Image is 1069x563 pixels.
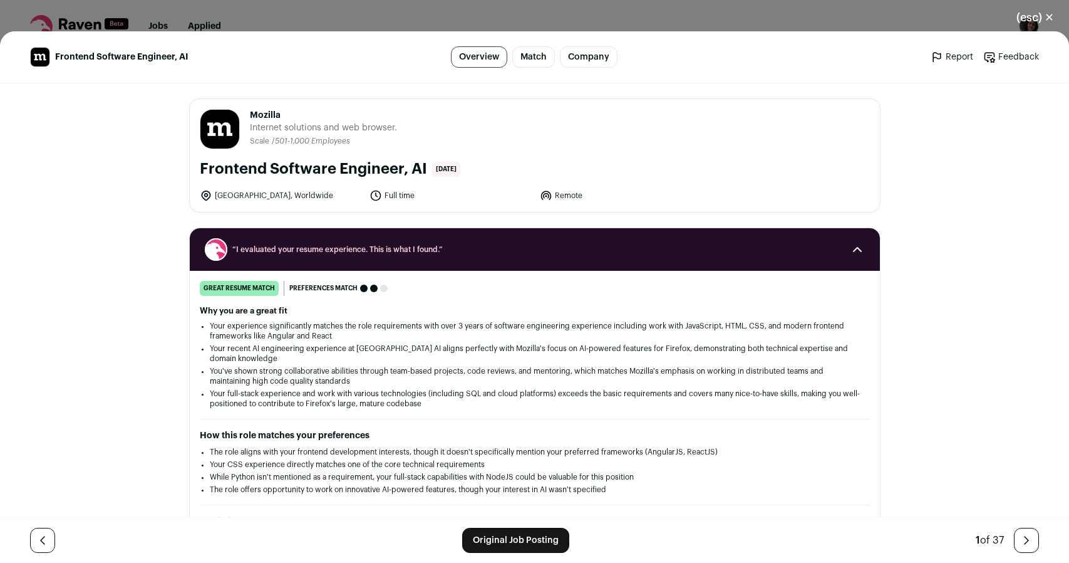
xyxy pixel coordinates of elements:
span: “I evaluated your resume experience. This is what I found.” [232,245,837,255]
li: Scale [250,137,272,146]
div: of 37 [976,533,1004,548]
li: The role offers opportunity to work on innovative AI-powered features, though your interest in AI... [210,485,860,495]
li: Your CSS experience directly matches one of the core technical requirements [210,460,860,470]
span: Mozilla [250,109,397,122]
a: Original Job Posting [462,528,569,553]
li: Remote [540,189,703,202]
a: Report [931,51,973,63]
h2: Maximize your resume [200,515,870,528]
li: Full time [369,189,532,202]
li: [GEOGRAPHIC_DATA], Worldwide [200,189,363,202]
a: Company [560,46,617,68]
span: Internet solutions and web browser. [250,122,397,134]
span: 501-1,000 Employees [275,137,350,145]
button: Close modal [1001,4,1069,31]
a: Overview [451,46,507,68]
li: Your recent AI engineering experience at [GEOGRAPHIC_DATA] AI aligns perfectly with Mozilla's foc... [210,344,860,364]
a: Feedback [983,51,1039,63]
a: Match [512,46,555,68]
li: / [272,137,350,146]
span: [DATE] [432,162,460,177]
li: The role aligns with your frontend development interests, though it doesn't specifically mention ... [210,447,860,457]
span: Preferences match [289,282,358,295]
span: 1 [976,535,980,545]
li: Your experience significantly matches the role requirements with over 3 years of software enginee... [210,321,860,341]
li: While Python isn't mentioned as a requirement, your full-stack capabilities with NodeJS could be ... [210,472,860,482]
img: ed6f39911129357e39051950c0635099861b11d33cdbe02a057c56aa8f195c9d [200,110,239,149]
img: ed6f39911129357e39051950c0635099861b11d33cdbe02a057c56aa8f195c9d [31,48,49,66]
span: Frontend Software Engineer, AI [55,51,188,63]
h2: Why you are a great fit [200,306,870,316]
li: Your full-stack experience and work with various technologies (including SQL and cloud platforms)... [210,389,860,409]
h2: How this role matches your preferences [200,429,870,442]
div: great resume match [200,281,279,296]
h1: Frontend Software Engineer, AI [200,159,427,179]
li: You've shown strong collaborative abilities through team-based projects, code reviews, and mentor... [210,366,860,386]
